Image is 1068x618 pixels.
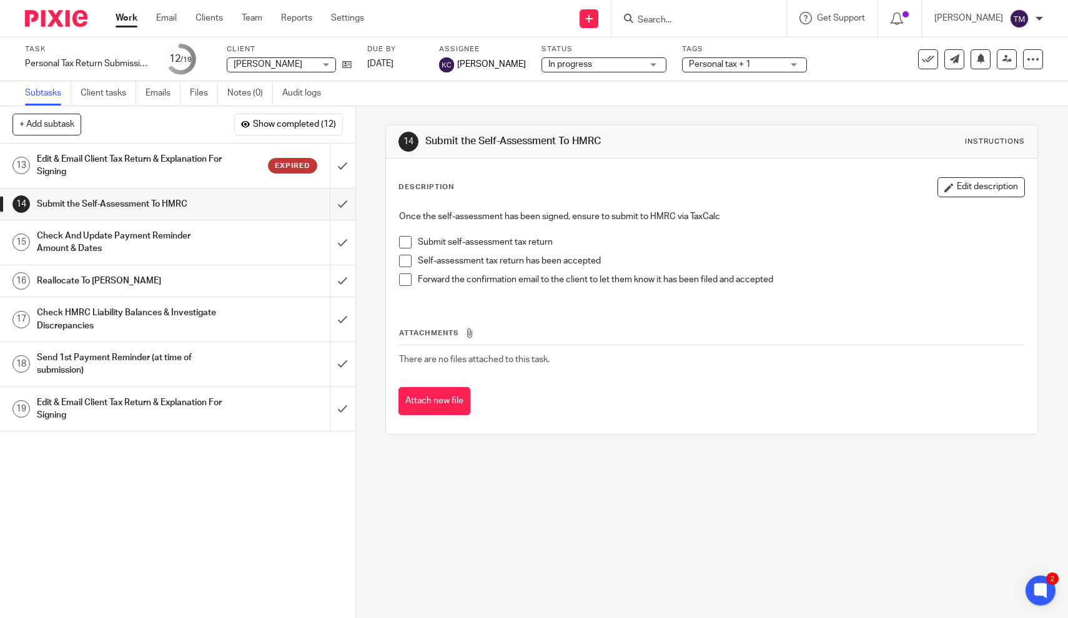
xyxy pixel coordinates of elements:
span: There are no files attached to this task. [399,355,550,364]
p: [PERSON_NAME] [934,12,1003,24]
span: Get Support [817,14,865,22]
a: Emails [146,81,180,105]
a: Audit logs [282,81,330,105]
button: Edit description [937,177,1025,197]
h1: Check And Update Payment Reminder Amount & Dates [37,227,224,258]
a: Files [190,81,218,105]
a: Email [156,12,177,24]
button: + Add subtask [12,114,81,135]
h1: Check HMRC Liability Balances & Investigate Discrepancies [37,303,224,335]
a: Work [116,12,137,24]
div: 16 [12,272,30,290]
h1: Submit the Self-Assessment To HMRC [37,195,224,213]
a: Team [242,12,262,24]
p: Submit self-assessment tax return [418,236,1024,248]
a: Notes (0) [227,81,273,105]
span: In progress [548,60,592,69]
span: [PERSON_NAME] [457,58,526,71]
span: Personal tax + 1 [689,60,751,69]
span: [PERSON_NAME] [234,60,302,69]
p: Once the self-assessment has been signed, ensure to submit to HMRC via TaxCalc [399,210,1024,223]
span: Attachments [399,330,459,336]
a: Settings [331,12,364,24]
label: Tags [682,44,807,54]
div: 14 [398,132,418,152]
a: Client tasks [81,81,136,105]
span: Show completed (12) [253,120,336,130]
div: Personal Tax Return Submission - Monthly Ltd Co Directors (included in fee) [25,57,150,70]
label: Client [227,44,352,54]
p: Description [398,182,454,192]
div: 2 [1046,572,1059,585]
span: Expired [275,160,310,171]
div: 19 [12,400,30,418]
label: Task [25,44,150,54]
p: Forward the confirmation email to the client to let them know it has been filed and accepted [418,273,1024,286]
a: Reports [281,12,312,24]
div: 14 [12,195,30,213]
h1: Submit the Self-Assessment To HMRC [425,135,739,148]
button: Attach new file [398,387,470,415]
img: svg%3E [1009,9,1029,29]
small: /19 [180,56,192,63]
h1: Send 1st Payment Reminder (at time of submission) [37,348,224,380]
label: Assignee [439,44,526,54]
a: Clients [195,12,223,24]
div: 17 [12,311,30,328]
div: 18 [12,355,30,373]
img: svg%3E [439,57,454,72]
button: Show completed (12) [234,114,343,135]
label: Status [541,44,666,54]
div: 12 [169,52,192,66]
img: Pixie [25,10,87,27]
input: Search [636,15,749,26]
h1: Reallocate To [PERSON_NAME] [37,272,224,290]
h1: Edit & Email Client Tax Return & Explanation For Signing [37,150,224,182]
div: 15 [12,233,30,251]
div: 13 [12,157,30,174]
span: [DATE] [367,59,393,68]
a: Subtasks [25,81,71,105]
label: Due by [367,44,423,54]
p: Self-assessment tax return has been accepted [418,255,1024,267]
div: Instructions [965,137,1025,147]
h1: Edit & Email Client Tax Return & Explanation For Signing [37,393,224,425]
